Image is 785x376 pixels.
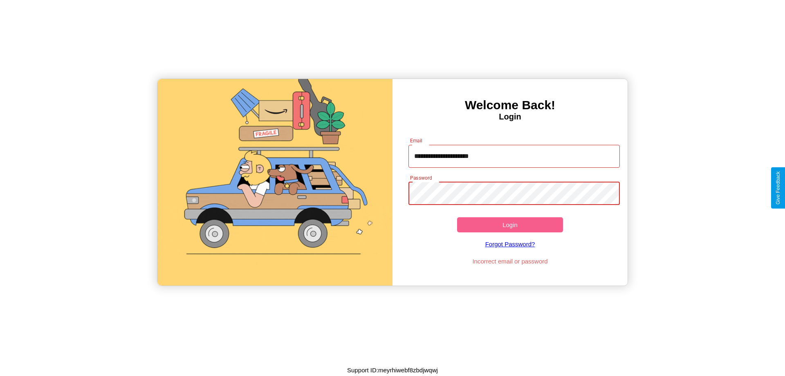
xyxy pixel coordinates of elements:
h3: Welcome Back! [392,98,628,112]
button: Login [457,217,563,232]
label: Password [410,174,432,181]
div: Give Feedback [775,171,781,205]
a: Forgot Password? [404,232,616,256]
p: Support ID: meyrhiwebf8zbdjwqwj [347,365,438,376]
label: Email [410,137,423,144]
img: gif [157,79,392,286]
h4: Login [392,112,628,122]
p: Incorrect email or password [404,256,616,267]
